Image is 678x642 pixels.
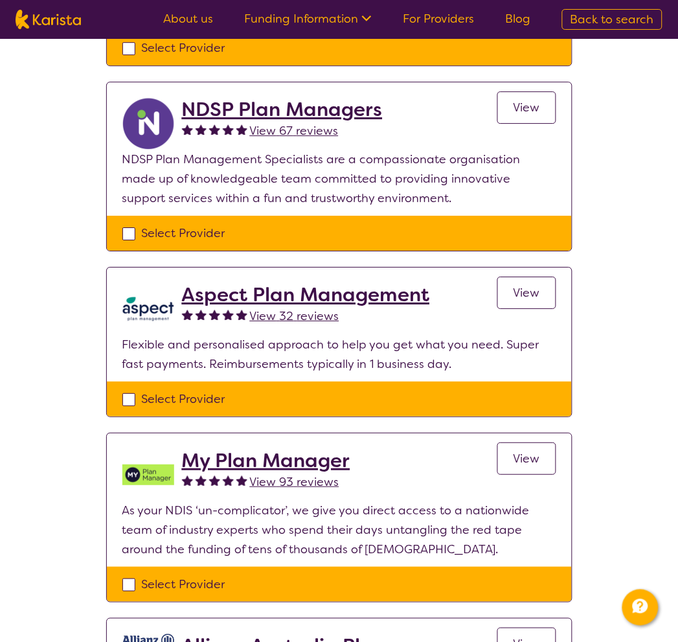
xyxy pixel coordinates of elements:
img: fullstar [209,309,220,320]
img: fullstar [196,124,207,135]
img: fullstar [236,475,247,486]
img: fullstar [182,309,193,320]
a: View [497,277,556,309]
a: Funding Information [244,11,372,27]
img: fullstar [209,475,220,486]
a: View [497,91,556,124]
img: Karista logo [16,10,81,29]
a: Blog [506,11,531,27]
a: For Providers [403,11,475,27]
img: v05irhjwnjh28ktdyyfd.png [122,449,174,501]
button: Channel Menu [622,590,659,626]
a: View 67 reviews [250,121,339,141]
a: My Plan Manager [182,449,350,472]
span: View 93 reviews [250,474,339,490]
a: Back to search [562,9,662,30]
a: Aspect Plan Management [182,283,430,306]
a: View 93 reviews [250,472,339,492]
span: View [514,285,540,301]
p: Flexible and personalised approach to help you get what you need. Super fast payments. Reimbursem... [122,335,556,374]
img: fullstar [196,475,207,486]
span: View 32 reviews [250,308,339,324]
a: NDSP Plan Managers [182,98,383,121]
a: View 32 reviews [250,306,339,326]
img: fullstar [182,475,193,486]
img: lkb8hqptqmnl8bp1urdw.png [122,283,174,335]
a: About us [163,11,213,27]
img: fullstar [236,124,247,135]
img: fullstar [236,309,247,320]
img: fullstar [182,124,193,135]
img: fullstar [223,309,234,320]
img: fullstar [196,309,207,320]
img: fullstar [223,124,234,135]
span: View [514,451,540,466]
p: As your NDIS ‘un-complicator’, we give you direct access to a nationwide team of industry experts... [122,501,556,559]
img: ryxpuxvt8mh1enfatjpo.png [122,98,174,150]
span: Back to search [571,12,654,27]
span: View [514,100,540,115]
img: fullstar [209,124,220,135]
p: NDSP Plan Management Specialists are a compassionate organisation made up of knowledgeable team c... [122,150,556,208]
span: View 67 reviews [250,123,339,139]
a: View [497,442,556,475]
img: fullstar [223,475,234,486]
